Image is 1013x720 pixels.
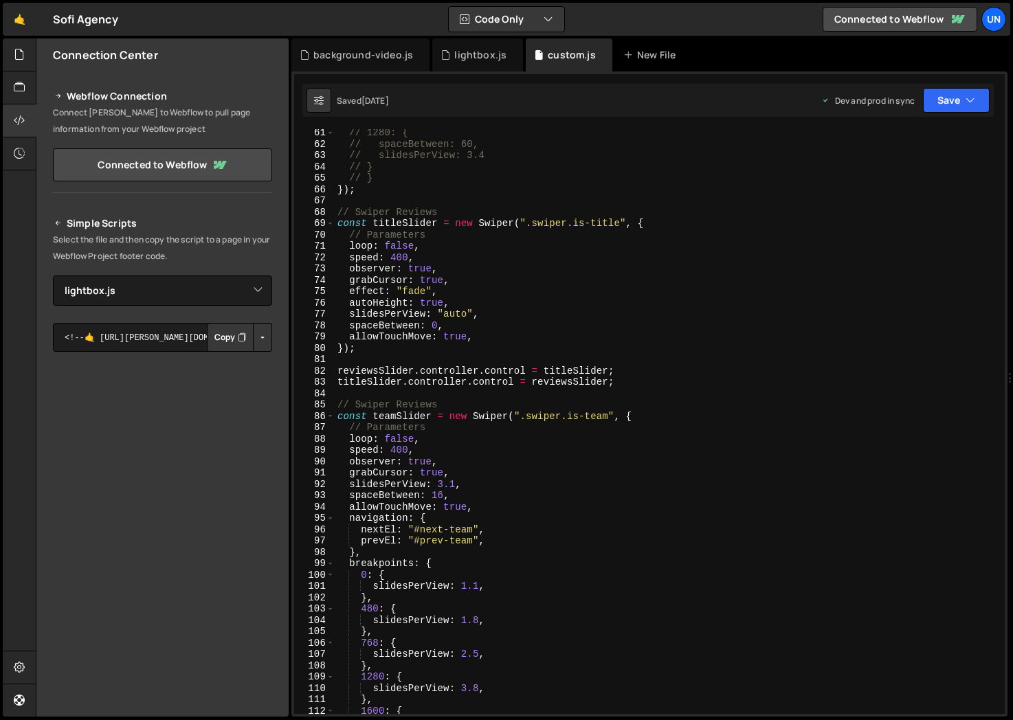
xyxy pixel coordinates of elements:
div: 92 [294,479,335,491]
div: 72 [294,252,335,264]
div: 109 [294,671,335,683]
div: 89 [294,445,335,456]
div: 110 [294,683,335,695]
a: Un [981,7,1006,32]
div: 105 [294,626,335,638]
div: 69 [294,218,335,229]
h2: Connection Center [53,47,158,63]
h2: Webflow Connection [53,88,272,104]
div: New File [623,48,681,62]
div: 83 [294,376,335,388]
button: Copy [207,323,254,352]
h2: Simple Scripts [53,215,272,232]
div: 75 [294,286,335,297]
div: 87 [294,422,335,434]
div: 85 [294,399,335,411]
div: 95 [294,513,335,524]
div: 82 [294,365,335,377]
div: 88 [294,434,335,445]
div: 81 [294,354,335,365]
div: 66 [294,184,335,196]
div: 102 [294,592,335,604]
button: Code Only [449,7,564,32]
p: Select the file and then copy the script to a page in your Webflow Project footer code. [53,232,272,265]
button: Save [923,88,990,113]
div: 108 [294,660,335,672]
div: 103 [294,603,335,615]
div: 80 [294,343,335,355]
div: 101 [294,581,335,592]
div: Button group with nested dropdown [207,323,272,352]
div: 79 [294,331,335,343]
p: Connect [PERSON_NAME] to Webflow to pull page information from your Webflow project [53,104,272,137]
div: lightbox.js [454,48,506,62]
iframe: YouTube video player [53,507,274,631]
div: 94 [294,502,335,513]
div: 111 [294,694,335,706]
div: 71 [294,240,335,252]
div: 112 [294,706,335,717]
div: 97 [294,535,335,547]
div: 104 [294,615,335,627]
div: 67 [294,195,335,207]
div: 100 [294,570,335,581]
div: Dev and prod in sync [821,95,915,106]
div: 68 [294,207,335,218]
div: custom.js [548,48,595,62]
div: 63 [294,150,335,161]
div: 93 [294,490,335,502]
div: background-video.js [313,48,413,62]
textarea: <!--🤙 [URL][PERSON_NAME][DOMAIN_NAME]> <script>document.addEventListener("DOMContentLoaded", func... [53,323,272,352]
div: 84 [294,388,335,400]
div: 61 [294,127,335,139]
div: 91 [294,467,335,479]
div: 62 [294,139,335,150]
a: Connected to Webflow [53,148,272,181]
div: 96 [294,524,335,536]
iframe: YouTube video player [53,374,274,498]
div: 64 [294,161,335,173]
a: Connected to Webflow [823,7,977,32]
div: 76 [294,297,335,309]
div: 107 [294,649,335,660]
div: 73 [294,263,335,275]
div: Sofi Agency [53,11,118,27]
div: 106 [294,638,335,649]
div: 78 [294,320,335,332]
div: 90 [294,456,335,468]
div: 98 [294,547,335,559]
div: 65 [294,172,335,184]
div: 77 [294,308,335,320]
div: Saved [337,95,389,106]
a: 🤙 [3,3,36,36]
div: 70 [294,229,335,241]
div: 86 [294,411,335,423]
div: [DATE] [361,95,389,106]
div: 74 [294,275,335,286]
div: 99 [294,558,335,570]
